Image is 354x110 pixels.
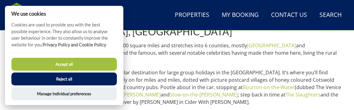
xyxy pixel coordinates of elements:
[269,8,310,22] a: Contact Us
[170,91,238,98] a: Stow-on-the-[PERSON_NAME]
[10,2,63,18] img: Sleeps 12
[11,87,117,100] button: Manage Individual preferences
[5,22,123,53] p: Cookies are used to provide you with the best possible experience. They also allow us to analyse ...
[10,42,344,64] p: The beautiful [GEOGRAPHIC_DATA] covers over 800 square miles and stretches into 6 counties, mostl...
[11,58,117,71] button: Accept all
[11,73,117,85] button: Reject all
[219,8,261,22] a: My Booking
[5,11,123,17] h2: We use cookies
[247,42,296,49] a: [GEOGRAPHIC_DATA]
[172,8,212,22] a: Properties
[10,26,344,37] h1: The [GEOGRAPHIC_DATA], [GEOGRAPHIC_DATA]
[317,8,344,22] a: Search
[10,69,344,106] p: It’s easy to see why The Cotswolds is such a popular destination for large group holidays in the ...
[286,91,320,98] a: The Slaughters
[43,42,106,47] a: Privacy Policy and Cookie Policy
[243,84,295,91] a: Bourton-on-the-Water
